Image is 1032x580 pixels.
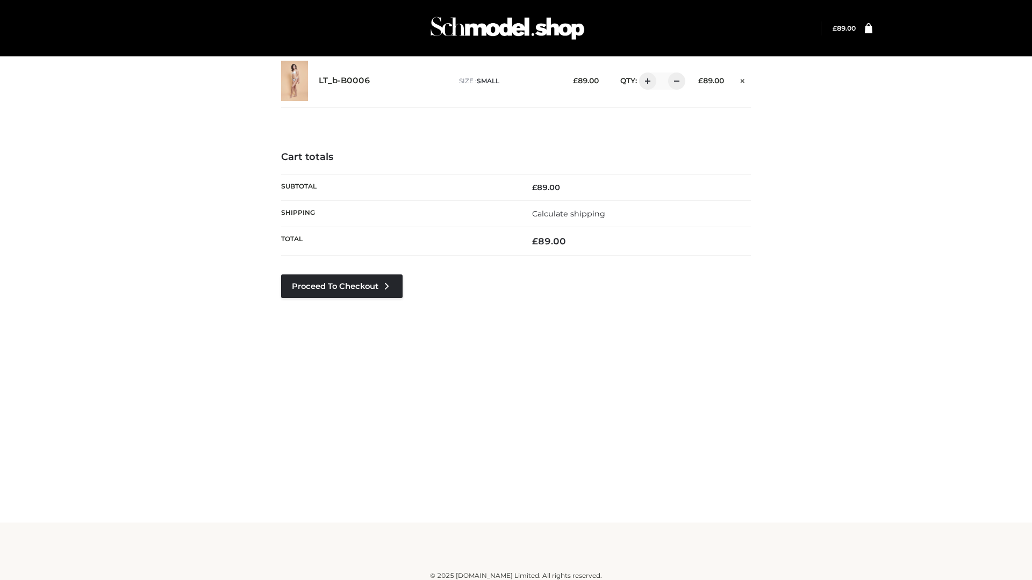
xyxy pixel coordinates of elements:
span: £ [573,76,578,85]
bdi: 89.00 [698,76,724,85]
h4: Cart totals [281,151,751,163]
p: size : [459,76,556,86]
a: Proceed to Checkout [281,274,403,298]
th: Total [281,227,516,256]
span: £ [698,76,703,85]
a: Remove this item [735,73,751,86]
th: Shipping [281,200,516,227]
span: £ [532,183,537,192]
span: SMALL [477,77,499,85]
bdi: 89.00 [532,236,566,247]
bdi: 89.00 [573,76,599,85]
a: £89.00 [833,24,856,32]
span: £ [833,24,837,32]
bdi: 89.00 [833,24,856,32]
a: LT_b-B0006 [319,76,370,86]
a: Calculate shipping [532,209,605,219]
img: Schmodel Admin 964 [427,7,588,49]
bdi: 89.00 [532,183,560,192]
div: QTY: [610,73,682,90]
th: Subtotal [281,174,516,200]
span: £ [532,236,538,247]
